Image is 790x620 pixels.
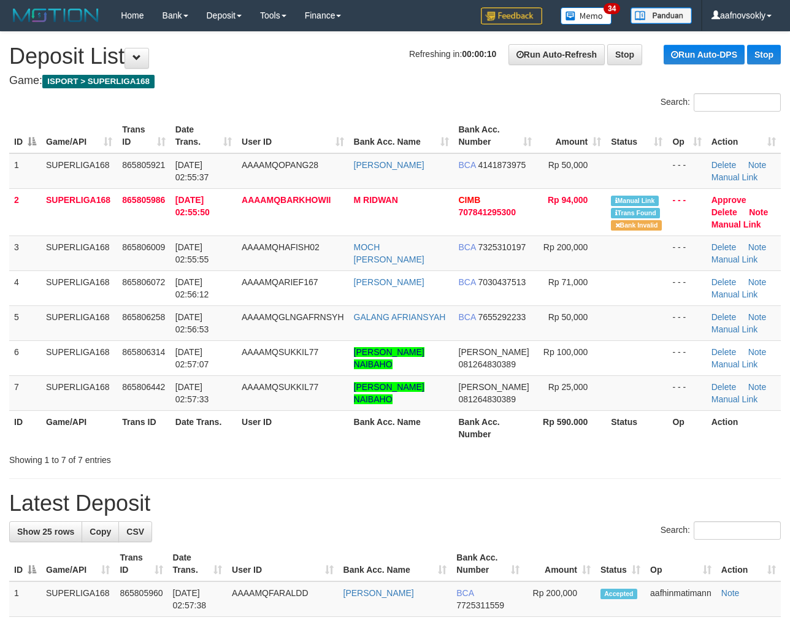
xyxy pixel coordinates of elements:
[9,546,41,581] th: ID: activate to sort column descending
[548,195,588,205] span: Rp 94,000
[462,49,496,59] strong: 00:00:10
[711,289,758,299] a: Manual Link
[645,581,716,617] td: aafhinmatimann
[478,242,526,252] span: Copy 7325310197 to clipboard
[9,340,41,375] td: 6
[611,220,661,231] span: Bank is not match
[9,521,82,542] a: Show 25 rows
[122,277,165,287] span: 865806072
[9,491,781,516] h1: Latest Deposit
[459,195,481,205] span: CIMB
[711,324,758,334] a: Manual Link
[600,589,637,599] span: Accepted
[694,521,781,540] input: Search:
[454,118,537,153] th: Bank Acc. Number: activate to sort column ascending
[524,546,596,581] th: Amount: activate to sort column ascending
[667,340,706,375] td: - - -
[611,196,658,206] span: Manually Linked
[711,255,758,264] a: Manual Link
[122,160,165,170] span: 865805921
[354,242,424,264] a: MOCH [PERSON_NAME]
[596,546,645,581] th: Status: activate to sort column ascending
[168,546,228,581] th: Date Trans.: activate to sort column ascending
[711,277,736,287] a: Delete
[242,347,318,357] span: AAAAMQSUKKIL77
[454,410,537,445] th: Bank Acc. Number
[456,600,504,610] span: Copy 7725311559 to clipboard
[122,312,165,322] span: 865806258
[711,207,737,217] a: Delete
[711,382,736,392] a: Delete
[561,7,612,25] img: Button%20Memo.svg
[707,410,781,445] th: Action
[115,546,167,581] th: Trans ID: activate to sort column ascending
[548,160,588,170] span: Rp 50,000
[41,581,115,617] td: SUPERLIGA168
[354,312,446,322] a: GALANG AFRIANSYAH
[175,195,210,217] span: [DATE] 02:55:50
[606,410,667,445] th: Status
[9,581,41,617] td: 1
[242,382,318,392] span: AAAAMQSUKKIL77
[175,277,209,299] span: [DATE] 02:56:12
[41,235,117,270] td: SUPERLIGA168
[711,195,746,205] a: Approve
[459,207,516,217] span: Copy 707841295300 to clipboard
[631,7,692,24] img: panduan.png
[354,195,398,205] a: M RIDWAN
[175,242,209,264] span: [DATE] 02:55:55
[171,118,237,153] th: Date Trans.: activate to sort column ascending
[711,394,758,404] a: Manual Link
[478,160,526,170] span: Copy 4141873975 to clipboard
[41,375,117,410] td: SUPERLIGA168
[117,410,171,445] th: Trans ID
[82,521,119,542] a: Copy
[711,359,758,369] a: Manual Link
[748,160,767,170] a: Note
[459,347,529,357] span: [PERSON_NAME]
[41,153,117,189] td: SUPERLIGA168
[667,410,706,445] th: Op
[524,581,596,617] td: Rp 200,000
[175,382,209,404] span: [DATE] 02:57:33
[237,118,348,153] th: User ID: activate to sort column ascending
[711,242,736,252] a: Delete
[41,270,117,305] td: SUPERLIGA168
[459,160,476,170] span: BCA
[242,312,343,322] span: AAAAMQGLNGAFRNSYH
[459,394,516,404] span: Copy 081264830389 to clipboard
[667,153,706,189] td: - - -
[9,44,781,69] h1: Deposit List
[41,188,117,235] td: SUPERLIGA168
[711,172,758,182] a: Manual Link
[41,546,115,581] th: Game/API: activate to sort column ascending
[354,160,424,170] a: [PERSON_NAME]
[667,375,706,410] td: - - -
[339,546,452,581] th: Bank Acc. Name: activate to sort column ascending
[175,347,209,369] span: [DATE] 02:57:07
[242,195,331,205] span: AAAAMQBARKHOWII
[175,160,209,182] span: [DATE] 02:55:37
[694,93,781,112] input: Search:
[118,521,152,542] a: CSV
[122,347,165,357] span: 865806314
[41,118,117,153] th: Game/API: activate to sort column ascending
[126,527,144,537] span: CSV
[354,277,424,287] a: [PERSON_NAME]
[667,188,706,235] td: - - -
[9,270,41,305] td: 4
[41,410,117,445] th: Game/API
[548,277,588,287] span: Rp 71,000
[548,312,588,322] span: Rp 50,000
[17,527,74,537] span: Show 25 rows
[748,242,767,252] a: Note
[9,449,320,466] div: Showing 1 to 7 of 7 entries
[9,305,41,340] td: 5
[168,581,228,617] td: [DATE] 02:57:38
[171,410,237,445] th: Date Trans.
[41,340,117,375] td: SUPERLIGA168
[711,347,736,357] a: Delete
[9,188,41,235] td: 2
[122,382,165,392] span: 865806442
[748,382,767,392] a: Note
